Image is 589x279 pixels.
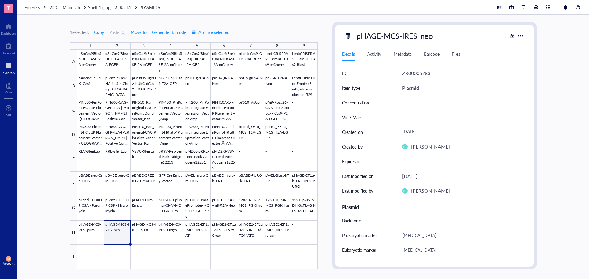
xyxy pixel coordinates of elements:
button: Archive selected [191,27,230,37]
div: Dashboard [1,32,16,35]
div: Files [452,51,460,57]
div: F [70,172,77,196]
div: Activity [367,51,381,57]
div: Last modified by [342,187,373,194]
div: - [400,156,524,167]
a: Shelf 1 (Top)Rack1 [88,4,138,11]
div: [DATE] [400,126,524,138]
a: Dashboard [1,22,16,35]
div: 2 [116,42,118,50]
a: -20˚C - Main Lab [48,4,87,11]
div: 8 [276,42,278,50]
div: Prokaryotic marker [342,232,378,239]
div: Add [6,113,12,116]
div: 9 [303,42,305,50]
div: Core [5,90,12,94]
span: ST [7,257,10,261]
span: Freezers [25,4,40,10]
button: Generate Barcode [152,27,187,37]
span: Archive selected [192,30,229,35]
div: Item type [342,85,360,91]
button: Copy [94,27,104,37]
span: Shelf 1 (Top) [88,4,112,10]
span: T [7,4,10,12]
div: Last modified on [342,173,374,179]
div: Created by [342,143,363,150]
div: Concentration [342,99,369,106]
div: Created on [342,129,363,135]
span: Generate Barcode [152,30,186,35]
span: MT [403,190,406,192]
div: B [70,74,77,99]
div: I [70,245,77,269]
div: - [400,258,524,271]
div: - [400,214,524,227]
div: 6 [223,42,225,50]
div: A [70,50,77,74]
a: Freezers [25,4,47,11]
span: Copy [94,30,104,35]
a: Inventory [2,61,15,74]
span: -20˚C - Main Lab [48,4,80,10]
div: 3 [143,42,145,50]
div: ID [342,70,347,77]
div: Species [342,261,356,268]
div: Account [3,262,15,265]
div: D [70,123,77,147]
div: [MEDICAL_DATA] [400,229,524,242]
div: 1 selected: [70,29,89,36]
div: Details [342,51,355,57]
a: PLASMIDS I [139,4,164,11]
div: Metadata [394,51,412,57]
div: Expires on [342,158,362,165]
div: Barcode [424,51,440,57]
div: - [400,111,524,124]
div: Plasmid [402,84,419,92]
span: Move to [131,30,147,35]
div: 5 [196,42,198,50]
button: Paste (0) [109,27,125,37]
div: - [400,96,524,109]
div: Notebook [2,51,16,55]
div: G [70,196,77,221]
div: 7 [249,42,252,50]
div: E [70,147,77,172]
div: pHAGE-MCS-IRES_neo [354,29,436,42]
div: ZR00005783 [402,69,430,77]
div: 4 [169,42,171,50]
div: Backbone [342,217,361,224]
span: MT [403,145,406,148]
div: Plasmid [342,203,527,211]
div: [MEDICAL_DATA] [400,243,524,256]
div: [DATE] [402,172,418,180]
a: Notebook [2,41,16,55]
div: Vol / Mass [342,114,362,121]
div: H [70,221,77,245]
div: C [70,98,77,123]
div: Eukaryotic marker [342,247,376,253]
div: [PERSON_NAME] [411,143,450,151]
span: Rack1 [120,4,131,10]
a: Core [5,81,12,94]
button: Move to [130,27,147,37]
div: Inventory [2,71,15,74]
div: 1 [89,42,91,50]
div: [PERSON_NAME] [411,187,450,195]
